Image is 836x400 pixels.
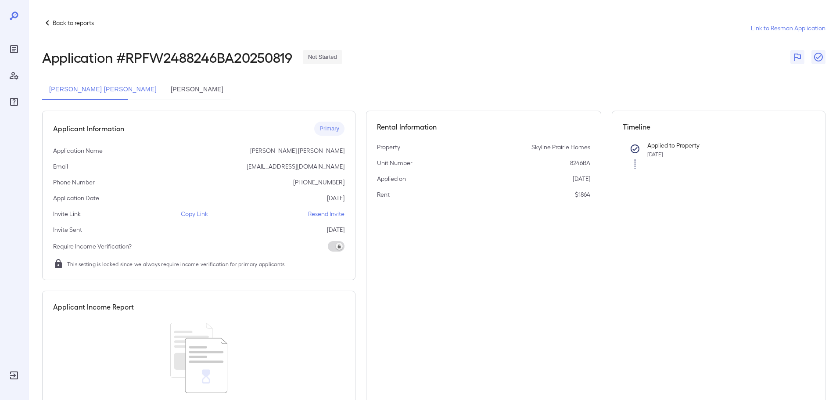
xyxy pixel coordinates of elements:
p: Unit Number [377,159,413,167]
p: Invite Link [53,209,81,218]
p: Applied on [377,174,406,183]
p: Phone Number [53,178,95,187]
span: [DATE] [647,151,663,157]
p: Property [377,143,400,151]
h5: Rental Information [377,122,590,132]
p: [DATE] [573,174,590,183]
p: Application Date [53,194,99,202]
p: Invite Sent [53,225,82,234]
div: Log Out [7,368,21,382]
p: Rent [377,190,390,199]
span: Primary [314,125,344,133]
span: This setting is locked since we always require income verification for primary applicants. [67,259,286,268]
p: $1864 [575,190,590,199]
p: [DATE] [327,194,344,202]
p: Copy Link [181,209,208,218]
h2: Application # RPFW2488246BA20250819 [42,49,292,65]
span: Not Started [303,53,342,61]
h5: Timeline [623,122,815,132]
button: [PERSON_NAME] [PERSON_NAME] [42,79,164,100]
p: Email [53,162,68,171]
p: 8246BA [570,159,590,167]
button: Flag Report [790,50,804,64]
p: [PERSON_NAME] [PERSON_NAME] [250,146,344,155]
p: [PHONE_NUMBER] [293,178,344,187]
a: Link to Resman Application [751,24,825,32]
p: Back to reports [53,18,94,27]
div: Reports [7,42,21,56]
button: [PERSON_NAME] [164,79,230,100]
p: [DATE] [327,225,344,234]
p: Skyline Prairie Homes [531,143,590,151]
p: Applied to Property [647,141,801,150]
h5: Applicant Information [53,123,124,134]
p: Resend Invite [308,209,344,218]
p: [EMAIL_ADDRESS][DOMAIN_NAME] [247,162,344,171]
div: Manage Users [7,68,21,83]
div: FAQ [7,95,21,109]
p: Require Income Verification? [53,242,132,251]
button: Close Report [811,50,825,64]
p: Application Name [53,146,103,155]
h5: Applicant Income Report [53,302,134,312]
